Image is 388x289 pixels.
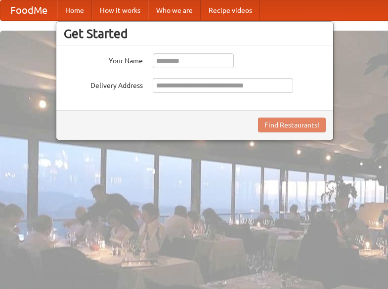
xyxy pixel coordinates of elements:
[92,0,148,20] a: How it works
[57,0,92,20] a: Home
[64,78,143,90] label: Delivery Address
[64,26,326,41] h3: Get Started
[258,118,326,132] button: Find Restaurants!
[64,53,143,66] label: Your Name
[201,0,260,20] a: Recipe videos
[0,0,57,20] a: FoodMe
[148,0,201,20] a: Who we are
